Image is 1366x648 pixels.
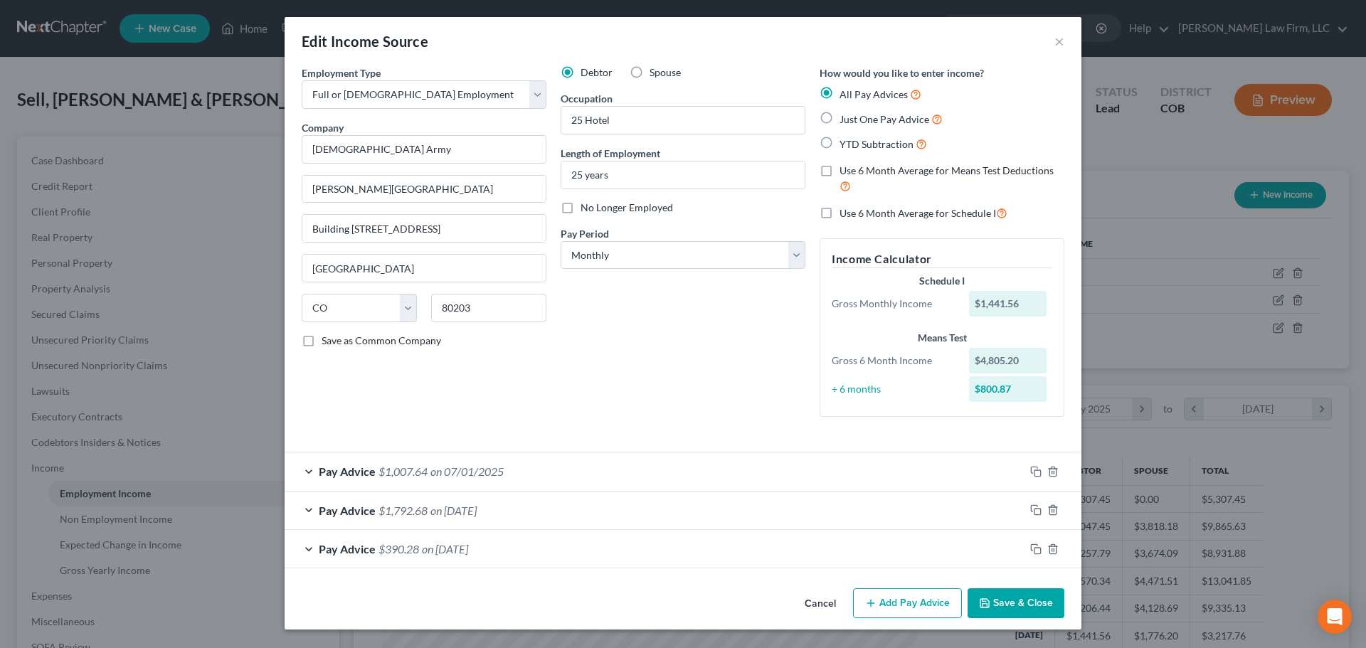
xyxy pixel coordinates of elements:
div: $4,805.20 [969,348,1047,373]
h5: Income Calculator [832,250,1052,268]
span: $1,792.68 [378,504,428,517]
span: $390.28 [378,542,419,556]
span: Pay Advice [319,464,376,478]
span: Pay Advice [319,542,376,556]
div: Edit Income Source [302,31,428,51]
span: No Longer Employed [581,201,673,213]
input: Enter zip... [431,294,546,322]
label: Occupation [561,91,613,106]
div: Open Intercom Messenger [1318,600,1352,634]
input: Enter city... [302,255,546,282]
label: How would you like to enter income? [820,65,984,80]
button: Save & Close [968,588,1064,618]
span: Use 6 Month Average for Schedule I [840,207,996,219]
input: Search company by name... [302,135,546,164]
input: Unit, Suite, etc... [302,215,546,242]
div: Gross Monthly Income [825,297,962,311]
input: -- [561,107,805,134]
span: Pay Period [561,228,609,240]
span: on [DATE] [422,542,468,556]
label: Length of Employment [561,146,660,161]
span: on 07/01/2025 [430,464,504,478]
button: Cancel [793,590,847,618]
input: Enter address... [302,176,546,203]
div: Gross 6 Month Income [825,354,962,368]
div: Means Test [832,331,1052,345]
button: Add Pay Advice [853,588,962,618]
span: Employment Type [302,67,381,79]
div: ÷ 6 months [825,382,962,396]
span: YTD Subtraction [840,138,914,150]
span: on [DATE] [430,504,477,517]
span: Debtor [581,66,613,78]
button: × [1054,33,1064,50]
span: Pay Advice [319,504,376,517]
span: Use 6 Month Average for Means Test Deductions [840,164,1054,176]
div: $800.87 [969,376,1047,402]
div: Schedule I [832,274,1052,288]
div: $1,441.56 [969,291,1047,317]
span: Company [302,122,344,134]
input: ex: 2 years [561,161,805,188]
span: $1,007.64 [378,464,428,478]
span: Just One Pay Advice [840,113,929,125]
span: Spouse [650,66,681,78]
span: Save as Common Company [322,334,441,346]
span: All Pay Advices [840,88,908,100]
